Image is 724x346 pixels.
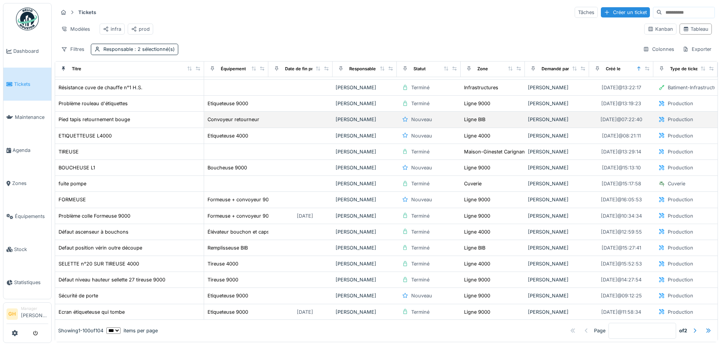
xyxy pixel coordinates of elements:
[542,66,569,72] div: Demandé par
[336,132,394,139] div: [PERSON_NAME]
[528,148,586,155] div: [PERSON_NAME]
[528,308,586,316] div: [PERSON_NAME]
[58,24,93,35] div: Modèles
[601,308,641,316] div: [DATE] @ 11:58:34
[464,116,485,123] div: Ligne BIB
[3,167,51,200] a: Zones
[336,100,394,107] div: [PERSON_NAME]
[575,7,598,18] div: Tâches
[528,132,586,139] div: [PERSON_NAME]
[411,148,429,155] div: Terminé
[14,81,48,88] span: Tickets
[59,164,95,171] div: BOUCHEUSE L1
[411,292,432,299] div: Nouveau
[528,228,586,235] div: [PERSON_NAME]
[336,116,394,123] div: [PERSON_NAME]
[59,84,143,91] div: Résistance cuve de chauffe n°1 H.S.
[59,292,98,299] div: Sécurité de porte
[3,35,51,68] a: Dashboard
[59,260,139,267] div: SELETTE n°20 SUR TIREUSE 4000
[208,132,248,139] div: Etiqueteuse 4000
[601,212,642,220] div: [DATE] @ 10:34:34
[601,276,642,283] div: [DATE] @ 14:27:54
[106,327,158,334] div: items per page
[59,132,112,139] div: ETIQUETTEUSE L4000
[59,116,130,123] div: Pied tapis retournement bouge
[640,44,678,55] div: Colonnes
[336,212,394,220] div: [PERSON_NAME]
[58,44,88,55] div: Filtres
[528,244,586,251] div: [PERSON_NAME]
[208,164,247,171] div: Boucheuse 9000
[15,114,48,121] span: Maintenance
[464,148,525,155] div: Maison-Ginestet Carignan
[14,246,48,253] span: Stock
[208,116,259,123] div: Convoyeur retourneur
[59,228,128,235] div: Défaut ascenseur à bouchons
[602,84,641,91] div: [DATE] @ 13:22:17
[668,132,693,139] div: Production
[336,292,394,299] div: [PERSON_NAME]
[3,233,51,266] a: Stock
[59,180,86,187] div: fuite pompe
[59,244,142,251] div: Defaut position vérin outre découpe
[59,148,79,155] div: TIREUSE
[208,212,275,220] div: Formeuse + convoyeur 9000
[3,68,51,101] a: Tickets
[6,306,48,324] a: GH Manager[PERSON_NAME]
[477,66,488,72] div: Zone
[668,212,693,220] div: Production
[297,212,313,220] div: [DATE]
[528,100,586,107] div: [PERSON_NAME]
[21,306,48,311] div: Manager
[336,148,394,155] div: [PERSON_NAME]
[528,212,586,220] div: [PERSON_NAME]
[602,244,641,251] div: [DATE] @ 15:27:41
[208,196,275,203] div: Formeuse + convoyeur 9000
[3,200,51,233] a: Équipements
[411,228,429,235] div: Terminé
[221,66,246,72] div: Équipement
[413,66,426,72] div: Statut
[464,292,490,299] div: Ligne 9000
[336,260,394,267] div: [PERSON_NAME]
[411,260,429,267] div: Terminé
[668,292,693,299] div: Production
[528,180,586,187] div: [PERSON_NAME]
[464,100,490,107] div: Ligne 9000
[411,196,432,203] div: Nouveau
[208,100,248,107] div: Etiqueteuse 9000
[464,212,490,220] div: Ligne 9000
[15,213,48,220] span: Équipements
[683,25,708,33] div: Tableau
[16,8,39,30] img: Badge_color-CXgf-gQk.svg
[133,46,175,52] span: : 2 sélectionné(s)
[336,180,394,187] div: [PERSON_NAME]
[528,276,586,283] div: [PERSON_NAME]
[14,279,48,286] span: Statistiques
[464,84,498,91] div: Infrastructures
[668,100,693,107] div: Production
[601,292,642,299] div: [DATE] @ 09:12:25
[297,308,313,316] div: [DATE]
[601,228,642,235] div: [DATE] @ 12:59:55
[601,260,642,267] div: [DATE] @ 15:52:53
[594,327,605,334] div: Page
[668,260,693,267] div: Production
[336,276,394,283] div: [PERSON_NAME]
[103,25,121,33] div: infra
[72,66,81,72] div: Titre
[528,116,586,123] div: [PERSON_NAME]
[12,180,48,187] span: Zones
[601,196,642,203] div: [DATE] @ 16:05:53
[75,9,99,16] strong: Tickets
[464,308,490,316] div: Ligne 9000
[285,66,323,72] div: Date de fin prévue
[464,196,490,203] div: Ligne 9000
[601,100,641,107] div: [DATE] @ 13:19:23
[464,132,490,139] div: Ligne 4000
[6,308,18,320] li: GH
[411,308,429,316] div: Terminé
[3,101,51,134] a: Maintenance
[411,180,429,187] div: Terminé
